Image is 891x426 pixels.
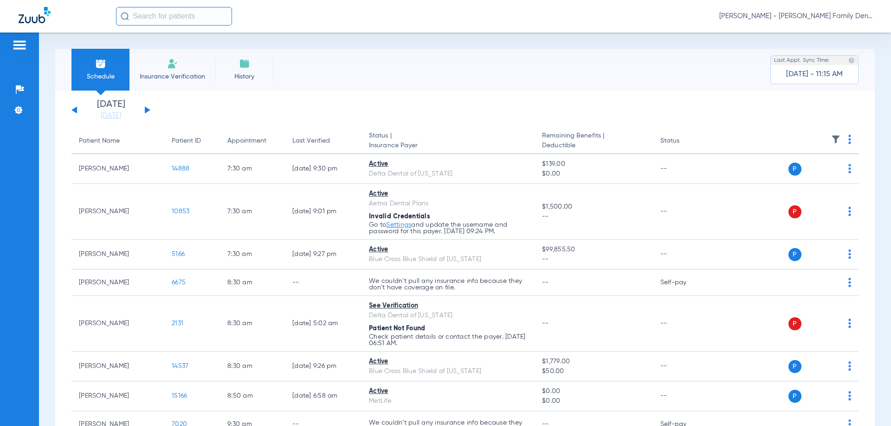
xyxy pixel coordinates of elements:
th: Status | [362,128,535,154]
span: $0.00 [542,169,645,179]
div: MetLife [369,396,527,406]
span: 14888 [172,165,189,172]
div: Appointment [227,136,278,146]
img: group-dot-blue.svg [848,207,851,216]
span: 10853 [172,208,189,215]
div: Patient ID [172,136,201,146]
span: P [788,205,801,218]
img: group-dot-blue.svg [848,278,851,287]
img: History [239,58,250,69]
td: -- [653,240,716,269]
span: Patient Not Found [369,325,425,332]
a: [DATE] [83,111,139,120]
td: 7:30 AM [220,184,285,240]
p: Check patient details or contact the payer. [DATE] 06:51 AM. [369,334,527,347]
img: group-dot-blue.svg [848,319,851,328]
span: -- [542,212,645,222]
span: [DATE] - 11:15 AM [786,70,843,79]
td: 8:30 AM [220,352,285,381]
span: $1,779.00 [542,357,645,367]
td: [PERSON_NAME] [71,381,164,411]
img: Search Icon [121,12,129,20]
span: 15166 [172,393,187,399]
span: History [222,72,266,81]
th: Remaining Benefits | [535,128,652,154]
div: Blue Cross Blue Shield of [US_STATE] [369,367,527,376]
span: 2131 [172,320,183,327]
span: -- [542,255,645,264]
td: 7:30 AM [220,240,285,269]
span: Last Appt. Sync Time: [774,56,830,65]
td: [PERSON_NAME] [71,296,164,352]
span: Insurance Payer [369,141,527,151]
span: Schedule [78,72,123,81]
div: Active [369,357,527,367]
span: Insurance Verification [136,72,208,81]
td: -- [653,381,716,411]
img: hamburger-icon [12,39,27,51]
span: P [788,163,801,176]
span: $99,855.50 [542,245,645,255]
td: [PERSON_NAME] [71,269,164,296]
span: $50.00 [542,367,645,376]
img: group-dot-blue.svg [848,391,851,400]
div: Aetna Dental Plans [369,199,527,209]
div: Appointment [227,136,266,146]
td: [DATE] 9:26 PM [285,352,362,381]
span: P [788,248,801,261]
td: [PERSON_NAME] [71,240,164,269]
li: [DATE] [83,100,139,120]
td: -- [653,352,716,381]
span: P [788,317,801,330]
div: Patient ID [172,136,213,146]
img: last sync help info [848,57,855,64]
div: Active [369,189,527,199]
span: -- [542,279,549,286]
input: Search for patients [116,7,232,26]
td: [PERSON_NAME] [71,184,164,240]
img: Schedule [95,58,106,69]
span: P [788,390,801,403]
td: 7:30 AM [220,154,285,184]
span: 14537 [172,363,188,369]
a: Settings [386,222,411,228]
img: filter.svg [831,135,840,144]
div: Last Verified [292,136,330,146]
td: [DATE] 9:30 PM [285,154,362,184]
img: group-dot-blue.svg [848,249,851,259]
img: Zuub Logo [19,7,51,23]
span: -- [542,320,549,327]
td: [DATE] 5:02 AM [285,296,362,352]
td: -- [285,269,362,296]
div: Active [369,245,527,255]
div: Delta Dental of [US_STATE] [369,169,527,179]
td: -- [653,184,716,240]
span: $139.00 [542,159,645,169]
td: [DATE] 9:27 PM [285,240,362,269]
div: Last Verified [292,136,354,146]
td: [PERSON_NAME] [71,154,164,184]
span: $0.00 [542,396,645,406]
span: Invalid Credentials [369,213,430,220]
span: [PERSON_NAME] - [PERSON_NAME] Family Dentistry [719,12,872,21]
td: [DATE] 6:58 AM [285,381,362,411]
div: Blue Cross Blue Shield of [US_STATE] [369,255,527,264]
span: 5166 [172,251,185,257]
td: -- [653,296,716,352]
div: Active [369,387,527,396]
div: See Verification [369,301,527,311]
img: Manual Insurance Verification [167,58,178,69]
td: Self-pay [653,269,716,296]
td: 8:30 AM [220,296,285,352]
img: group-dot-blue.svg [848,361,851,371]
div: Delta Dental of [US_STATE] [369,311,527,321]
span: $1,500.00 [542,202,645,212]
td: [DATE] 9:01 PM [285,184,362,240]
span: P [788,360,801,373]
div: Patient Name [79,136,157,146]
p: We couldn’t pull any insurance info because they don’t have coverage on file. [369,278,527,291]
img: group-dot-blue.svg [848,164,851,173]
td: [PERSON_NAME] [71,352,164,381]
div: Active [369,159,527,169]
th: Status [653,128,716,154]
